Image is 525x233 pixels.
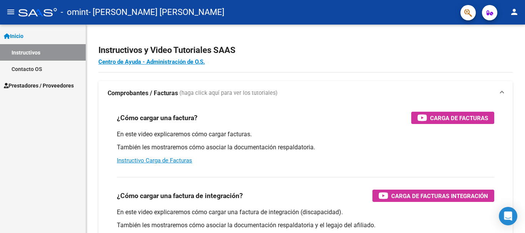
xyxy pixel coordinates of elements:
[117,190,243,201] h3: ¿Cómo cargar una factura de integración?
[391,191,488,201] span: Carga de Facturas Integración
[98,58,205,65] a: Centro de Ayuda - Administración de O.S.
[4,81,74,90] span: Prestadores / Proveedores
[117,112,198,123] h3: ¿Cómo cargar una factura?
[6,7,15,17] mat-icon: menu
[510,7,519,17] mat-icon: person
[117,157,192,164] a: Instructivo Carga de Facturas
[117,221,494,230] p: También les mostraremos cómo asociar la documentación respaldatoria y el legajo del afiliado.
[117,143,494,152] p: También les mostraremos cómo asociar la documentación respaldatoria.
[430,113,488,123] span: Carga de Facturas
[117,130,494,139] p: En este video explicaremos cómo cargar facturas.
[179,89,277,97] span: (haga click aquí para ver los tutoriales)
[61,4,88,21] span: - omint
[117,208,494,216] p: En este video explicaremos cómo cargar una factura de integración (discapacidad).
[88,4,224,21] span: - [PERSON_NAME] [PERSON_NAME]
[108,89,178,97] strong: Comprobantes / Facturas
[98,43,513,58] h2: Instructivos y Video Tutoriales SAAS
[372,190,494,202] button: Carga de Facturas Integración
[4,32,23,40] span: Inicio
[98,81,513,106] mat-expansion-panel-header: Comprobantes / Facturas (haga click aquí para ver los tutoriales)
[411,112,494,124] button: Carga de Facturas
[499,207,517,225] div: Open Intercom Messenger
